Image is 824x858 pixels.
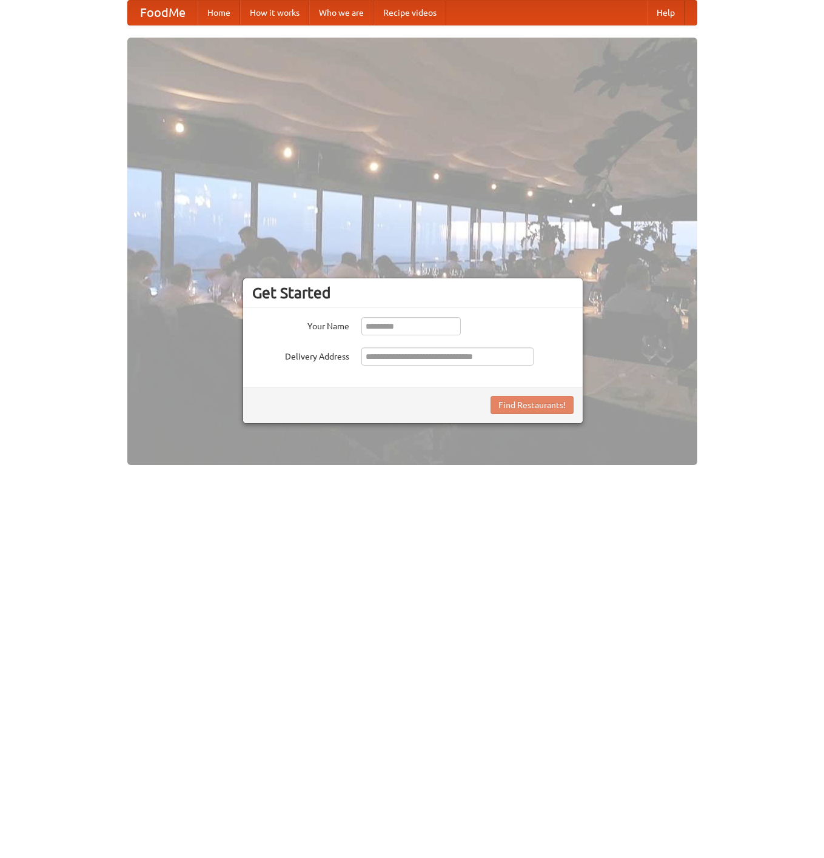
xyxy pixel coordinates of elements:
[373,1,446,25] a: Recipe videos
[198,1,240,25] a: Home
[309,1,373,25] a: Who we are
[252,317,349,332] label: Your Name
[252,284,574,302] h3: Get Started
[128,1,198,25] a: FoodMe
[240,1,309,25] a: How it works
[252,347,349,363] label: Delivery Address
[647,1,685,25] a: Help
[491,396,574,414] button: Find Restaurants!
